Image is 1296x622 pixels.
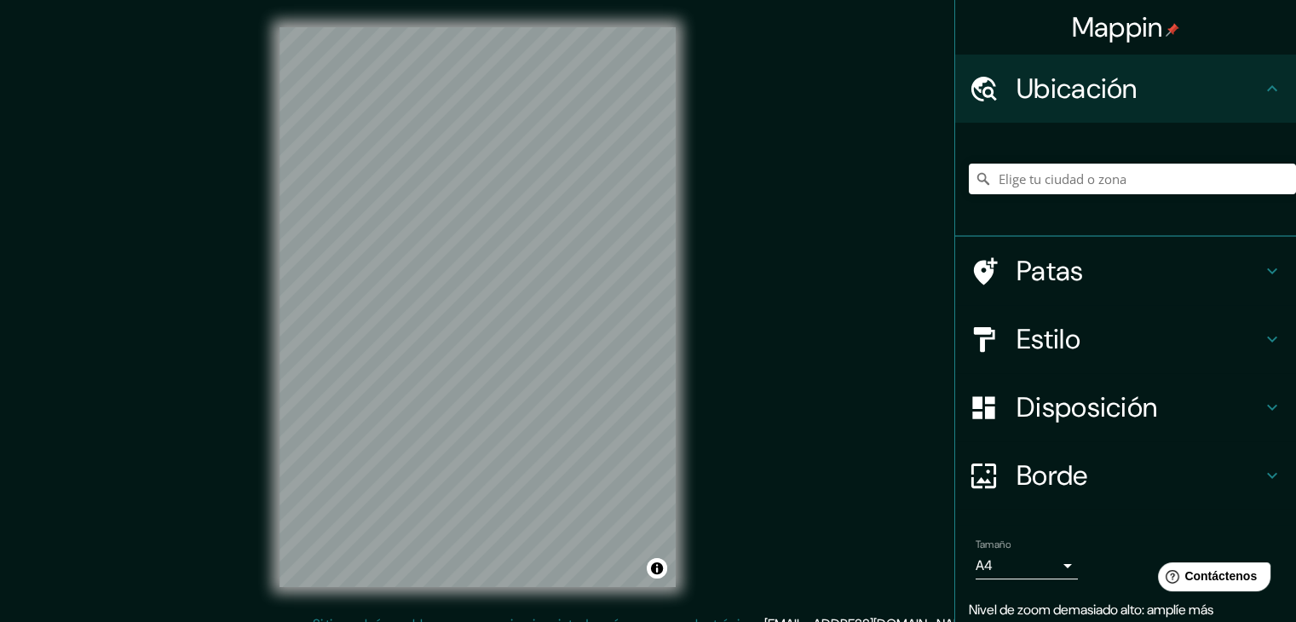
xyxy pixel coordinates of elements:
[976,556,993,574] font: A4
[955,55,1296,123] div: Ubicación
[1017,253,1084,289] font: Patas
[1072,9,1163,45] font: Mappin
[647,558,667,579] button: Activar o desactivar atribución
[976,552,1078,579] div: A4
[1017,71,1138,107] font: Ubicación
[955,373,1296,441] div: Disposición
[955,305,1296,373] div: Estilo
[1017,458,1088,493] font: Borde
[1017,389,1157,425] font: Disposición
[976,538,1011,551] font: Tamaño
[1144,556,1277,603] iframe: Lanzador de widgets de ayuda
[969,164,1296,194] input: Elige tu ciudad o zona
[969,601,1213,619] font: Nivel de zoom demasiado alto: amplíe más
[955,441,1296,510] div: Borde
[955,237,1296,305] div: Patas
[279,27,676,587] canvas: Mapa
[1017,321,1080,357] font: Estilo
[1166,23,1179,37] img: pin-icon.png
